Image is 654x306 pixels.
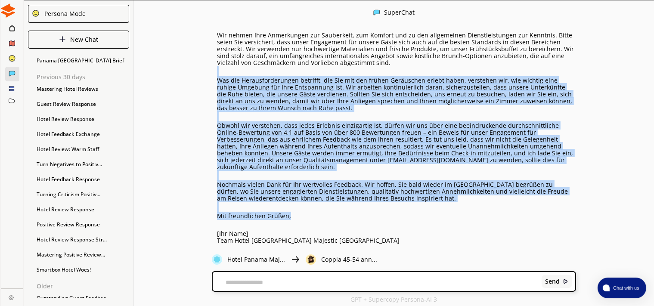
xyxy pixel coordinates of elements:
div: Hotel Review: Warm Staff [32,143,133,156]
div: Outstanding Guest Feedbac... [32,292,133,305]
p: New Chat [70,36,98,43]
p: Was die Herausforderungen betrifft, die Sie mit den frühen Geräuschen erlebt haben, verstehen wir... [217,77,576,111]
div: Mastering Hotel Reviews [32,83,133,96]
img: Close [306,254,316,265]
div: Persona Mode [41,10,86,17]
div: Mastering Positive Review... [32,248,133,261]
img: Close [212,254,222,265]
div: Hotel Review Response Str... [32,233,133,246]
p: GPT + Supercopy Persona-AI 3 [350,296,437,303]
img: Close [9,295,14,300]
div: Panama [GEOGRAPHIC_DATA] Brief [32,54,133,67]
div: Hotel Feedback Response [32,173,133,186]
img: Close [373,9,380,16]
img: Close [1,3,15,18]
p: Nochmals vielen Dank für Ihr wertvolles Feedback. Wir hoffen, Sie bald wieder im [GEOGRAPHIC_DATA... [217,181,576,202]
img: Close [32,9,40,17]
div: Hotel Feedback Exchange [32,128,133,141]
img: Close [59,36,66,43]
div: Hotel Review Response [32,113,133,126]
p: Older [37,283,133,290]
p: Wir nehmen Ihre Anmerkungen zur Sauberkeit, zum Komfort und zu den allgemeinen Dienstleistungen z... [217,32,576,66]
p: Obwohl wir verstehen, dass jedes Erlebnis einzigartig ist, dürfen wir uns über eine beeindruckend... [217,122,576,170]
p: [Ihr Name] [217,230,576,237]
img: Close [290,254,301,265]
div: Smartbox Hotel Woes! [32,263,133,276]
b: Send [545,278,560,285]
p: Team Hotel [GEOGRAPHIC_DATA] Majestic [GEOGRAPHIC_DATA] [217,237,576,244]
p: Mit freundlichen Grüßen, [217,213,576,219]
p: Coppia 45-54 ann... [321,256,377,263]
a: Close [1,289,23,304]
img: Close [563,278,569,284]
div: Turning Criticism Positiv... [32,188,133,201]
p: Hotel Panama Maj... [227,256,285,263]
div: Positive Review Response [32,218,133,231]
div: Turn Negatives to Positiv... [32,158,133,171]
div: SuperChat [384,9,415,17]
div: Guest Review Response [32,98,133,111]
button: atlas-launcher [598,278,646,298]
p: Previous 30 days [37,74,133,80]
div: Hotel Review Response [32,203,133,216]
span: Chat with us [610,284,641,291]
